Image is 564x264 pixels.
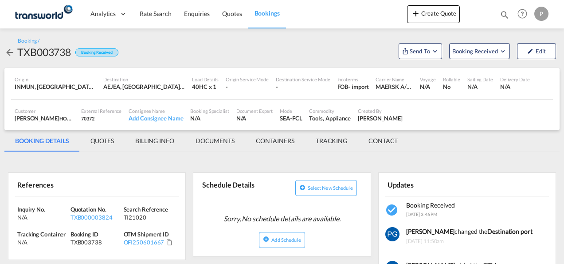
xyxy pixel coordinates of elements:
[500,10,509,23] div: icon-magnify
[185,130,245,152] md-tab-item: DOCUMENTS
[124,231,169,238] span: OTM Shipment ID
[129,114,183,122] div: Add Consignee Name
[358,108,403,114] div: Created By
[449,43,510,59] button: Open demo menu
[467,83,493,91] div: N/A
[17,45,71,59] div: TXB003738
[192,83,219,91] div: 40HC x 1
[409,47,431,56] span: Send To
[280,114,302,122] div: SEA-FCL
[259,232,305,248] button: icon-plus-circleAdd Schedule
[103,83,185,91] div: AEJEA, Jebel Ali, United Arab Emirates, Middle East, Middle East
[406,227,533,236] div: changed the
[271,237,301,243] span: Add Schedule
[308,185,353,191] span: Select new schedule
[443,76,460,83] div: Rollable
[190,114,229,122] div: N/A
[17,206,45,213] span: Inquiry No.
[385,227,399,241] img: vm11kgAAAAZJREFUAwCWHwimzl+9jgAAAABJRU5ErkJggg==
[348,83,368,91] div: - import
[337,83,349,91] div: FOB
[17,238,68,246] div: N/A
[200,176,280,198] div: Schedule Details
[376,76,413,83] div: Carrier Name
[309,108,350,114] div: Commodity
[81,116,94,121] span: 70372
[411,8,421,19] md-icon: icon-plus 400-fg
[406,212,438,217] span: [DATE] 3:46 PM
[358,114,403,122] div: Pradhesh Gautham
[245,130,305,152] md-tab-item: CONTAINERS
[81,108,121,114] div: External Reference
[487,228,532,235] b: Destination port
[124,206,168,213] span: Search Reference
[4,130,408,152] md-pagination-wrapper: Use the left and right arrow keys to navigate between tabs
[103,76,185,83] div: Destination
[15,176,95,192] div: References
[222,10,242,17] span: Quotes
[70,206,106,213] span: Quotation No.
[236,114,273,122] div: N/A
[295,180,357,196] button: icon-plus-circleSelect new schedule
[220,210,344,227] span: Sorry, No schedule details are available.
[184,10,210,17] span: Enquiries
[406,236,533,245] span: [DATE] 11:50am
[406,201,455,209] span: Booking Received
[70,213,121,221] div: TXB000003824
[4,45,17,59] div: icon-arrow-left
[500,10,509,20] md-icon: icon-magnify
[192,76,219,83] div: Load Details
[263,236,269,242] md-icon: icon-plus-circle
[385,176,466,192] div: Updates
[125,130,185,152] md-tab-item: BILLING INFO
[420,83,435,91] div: N/A
[18,37,39,45] div: Booking /
[420,76,435,83] div: Voyage
[534,7,548,21] div: P
[255,9,280,17] span: Bookings
[13,4,73,24] img: f753ae806dec11f0841701cdfdf085c0.png
[70,231,98,238] span: Booking ID
[80,130,125,152] md-tab-item: QUOTES
[17,231,66,238] span: Tracking Container
[515,6,534,22] div: Help
[166,239,172,245] md-icon: Click to Copy
[140,10,172,17] span: Rate Search
[452,47,499,56] span: Booking Received
[280,108,302,114] div: Mode
[15,108,74,114] div: Customer
[124,213,175,221] div: TI21020
[399,43,442,59] button: Open demo menu
[15,83,96,91] div: INMUN, Mundra, India, Indian Subcontinent, Asia Pacific
[358,130,408,152] md-tab-item: CONTACT
[376,83,413,91] div: MAERSK A/S / TDWC-DUBAI
[515,6,530,21] span: Help
[500,83,530,91] div: N/A
[70,238,121,246] div: TXB003738
[4,47,15,58] md-icon: icon-arrow-left
[305,130,358,152] md-tab-item: TRACKING
[75,48,118,57] div: Booking Received
[15,76,96,83] div: Origin
[276,83,330,91] div: -
[124,238,164,246] div: OFI250601667
[443,83,460,91] div: No
[500,76,530,83] div: Delivery Date
[4,130,80,152] md-tab-item: BOOKING DETAILS
[17,213,68,221] div: N/A
[309,114,350,122] div: Tools, Appliance
[517,43,556,59] button: icon-pencilEdit
[299,184,305,191] md-icon: icon-plus-circle
[226,83,269,91] div: -
[406,228,455,235] b: [PERSON_NAME]
[527,48,533,54] md-icon: icon-pencil
[190,108,229,114] div: Booking Specialist
[59,115,119,122] span: HOMES R US TRADING LLC
[129,108,183,114] div: Consignee Name
[407,5,460,23] button: icon-plus 400-fgCreate Quote
[226,76,269,83] div: Origin Service Mode
[236,108,273,114] div: Document Expert
[467,76,493,83] div: Sailing Date
[385,203,399,217] md-icon: icon-checkbox-marked-circle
